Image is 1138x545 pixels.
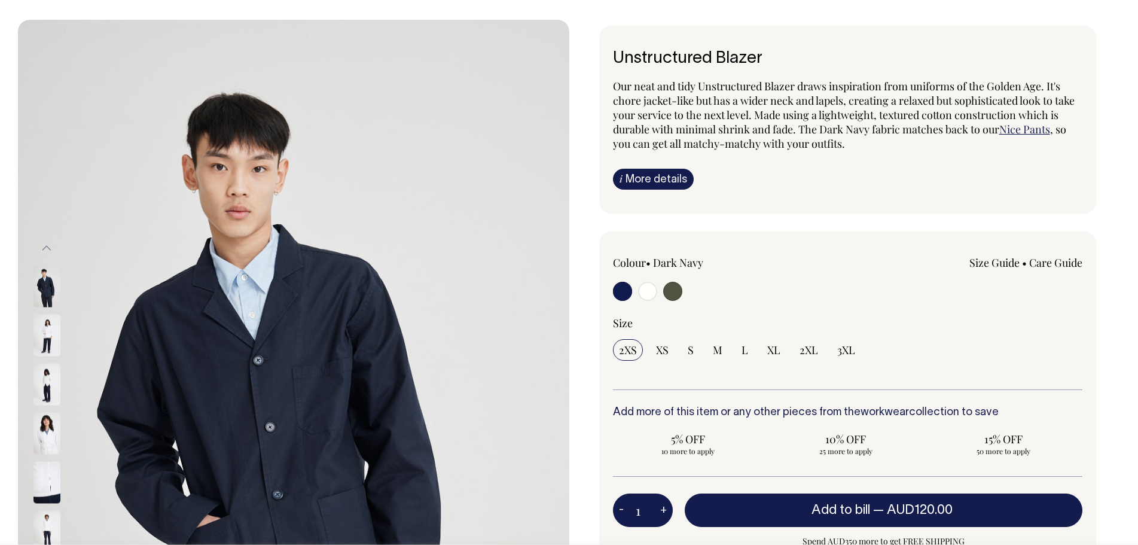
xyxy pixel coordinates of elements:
[613,498,630,522] button: -
[767,343,780,357] span: XL
[707,339,728,361] input: M
[613,169,694,190] a: iMore details
[682,339,700,361] input: S
[837,343,855,357] span: 3XL
[999,122,1050,136] a: Nice Pants
[934,446,1073,456] span: 50 more to apply
[1029,255,1082,270] a: Care Guide
[1022,255,1027,270] span: •
[613,50,1083,68] h6: Unstructured Blazer
[38,235,56,262] button: Previous
[613,122,1066,151] span: , so you can get all matchy-matchy with your outfits.
[742,343,748,357] span: L
[619,343,637,357] span: 2XS
[770,428,921,459] input: 10% OFF 25 more to apply
[653,255,703,270] label: Dark Navy
[33,413,60,455] img: off-white
[33,364,60,406] img: off-white
[613,316,1083,330] div: Size
[800,343,818,357] span: 2XL
[887,504,953,516] span: AUD120.00
[928,428,1079,459] input: 15% OFF 50 more to apply
[831,339,861,361] input: 3XL
[646,255,651,270] span: •
[619,432,758,446] span: 5% OFF
[619,446,758,456] span: 10 more to apply
[620,172,623,185] span: i
[794,339,824,361] input: 2XL
[33,266,60,307] img: dark-navy
[736,339,754,361] input: L
[613,255,801,270] div: Colour
[654,498,673,522] button: +
[685,494,1083,527] button: Add to bill —AUD120.00
[776,432,915,446] span: 10% OFF
[861,407,909,418] a: workwear
[688,343,694,357] span: S
[811,504,870,516] span: Add to bill
[650,339,675,361] input: XS
[656,343,669,357] span: XS
[33,315,60,357] img: off-white
[969,255,1020,270] a: Size Guide
[776,446,915,456] span: 25 more to apply
[873,504,956,516] span: —
[613,407,1083,419] h6: Add more of this item or any other pieces from the collection to save
[613,428,764,459] input: 5% OFF 10 more to apply
[613,339,643,361] input: 2XS
[761,339,786,361] input: XL
[613,79,1075,136] span: Our neat and tidy Unstructured Blazer draws inspiration from uniforms of the Golden Age. It's cho...
[33,462,60,504] img: off-white
[713,343,722,357] span: M
[934,432,1073,446] span: 15% OFF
